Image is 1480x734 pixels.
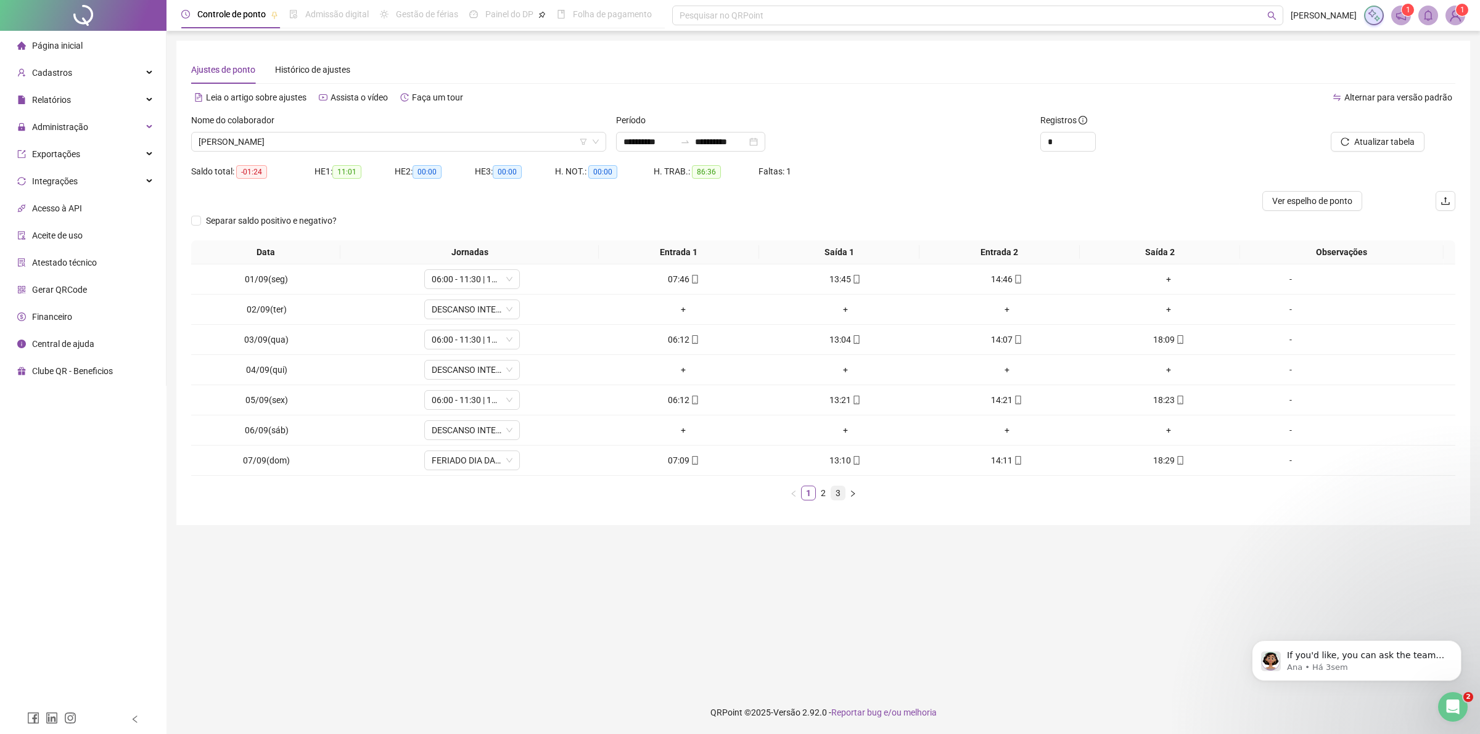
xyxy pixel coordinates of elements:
div: + [1093,423,1244,437]
div: 06:12 [607,333,759,346]
div: 13:10 [769,454,921,467]
div: + [769,423,921,437]
span: 06/09(sáb) [245,425,289,435]
div: + [1093,303,1244,316]
div: - [1254,333,1327,346]
span: Página inicial [32,41,83,51]
span: api [17,204,26,213]
th: Saída 2 [1080,240,1240,264]
span: history [400,93,409,102]
span: ANA CAROLINA ARRUDA DA SILVA [199,133,599,151]
span: mobile [689,396,699,404]
li: Página anterior [786,486,801,500]
span: Registros [1040,113,1087,127]
span: mobile [1013,396,1022,404]
span: 11:01 [332,165,361,179]
span: lock [17,123,26,131]
th: Entrada 2 [919,240,1080,264]
span: swap [1333,93,1341,102]
div: + [769,363,921,377]
span: Atualizar tabela [1354,135,1415,149]
span: Clube QR - Beneficios [32,366,113,376]
div: 13:21 [769,393,921,407]
span: mobile [689,456,699,465]
div: + [769,303,921,316]
span: Painel do DP [485,9,533,19]
span: 86:36 [692,165,721,179]
span: Acesso à API [32,203,82,213]
div: Ajustes de ponto [191,63,255,76]
span: 02/09(ter) [247,304,287,314]
span: mobile [1175,396,1185,404]
span: 1 [1460,6,1465,14]
span: Admissão digital [305,9,369,19]
div: HE 3: [475,165,555,179]
div: HE 1: [314,165,395,179]
span: Financeiro [32,312,72,322]
th: Entrada 1 [599,240,759,264]
span: audit [17,231,26,240]
span: down [506,426,513,434]
span: gift [17,367,26,375]
span: down [506,396,513,404]
span: to [680,137,690,147]
li: 3 [831,486,845,500]
span: youtube [319,93,327,102]
span: Controle de ponto [197,9,266,19]
span: info-circle [17,340,26,348]
div: + [931,303,1083,316]
span: 05/09(sex) [245,395,288,405]
span: Versão [773,707,800,717]
span: DESCANSO INTER-JORNADA [432,300,512,319]
a: 2 [816,486,830,500]
span: clock-circle [181,10,190,18]
iframe: Intercom notifications mensagem [1233,614,1480,701]
div: + [607,423,759,437]
li: 1 [801,486,816,500]
span: sync [17,177,26,186]
span: Gerar QRCode [32,285,87,295]
div: - [1254,303,1327,316]
span: export [17,150,26,158]
span: mobile [851,396,861,404]
span: 01/09(seg) [245,274,288,284]
span: home [17,41,26,50]
span: 00:00 [413,165,442,179]
span: 06:00 - 11:30 | 12:30 - 18:00 [432,391,512,409]
span: mobile [1013,335,1022,344]
span: mobile [1013,456,1022,465]
span: 06:00 - 11:30 | 12:30 - 18:00 [432,330,512,349]
span: DESCANSO INTER-JORNADA [432,421,512,439]
span: info-circle [1079,116,1087,124]
span: 00:00 [588,165,617,179]
span: Folha de pagamento [573,9,652,19]
sup: Atualize o seu contato no menu Meus Dados [1456,4,1468,16]
span: file-done [289,10,298,18]
footer: QRPoint © 2025 - 2.92.0 - [166,691,1480,734]
div: + [607,303,759,316]
div: 18:23 [1093,393,1244,407]
a: 3 [831,486,845,500]
span: Reportar bug e/ou melhoria [831,707,937,717]
span: Separar saldo positivo e negativo? [201,214,342,227]
span: 1 [1406,6,1410,14]
span: 2 [1463,692,1473,702]
div: + [607,363,759,377]
div: 14:11 [931,454,1083,467]
span: mobile [1175,335,1185,344]
span: down [506,275,513,283]
div: + [1093,363,1244,377]
button: Atualizar tabela [1331,132,1424,152]
span: upload [1441,196,1450,206]
span: Administração [32,122,88,132]
span: down [506,366,513,373]
div: Saldo total: [191,165,314,179]
span: mobile [851,456,861,465]
div: 13:04 [769,333,921,346]
th: Data [191,240,340,264]
span: [PERSON_NAME] [1291,9,1357,22]
div: 14:07 [931,333,1083,346]
span: left [790,490,797,497]
div: Histórico de ajustes [275,63,350,76]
